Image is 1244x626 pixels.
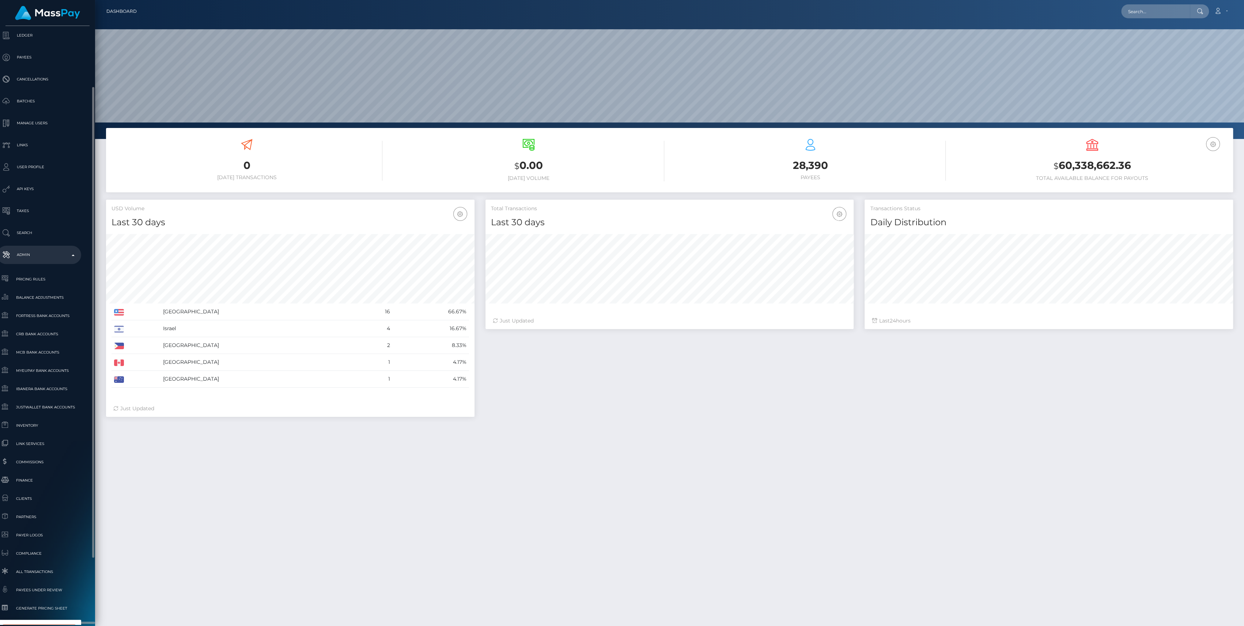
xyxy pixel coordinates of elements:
[15,6,80,20] img: MassPay Logo
[675,158,946,173] h3: 28,390
[114,376,124,383] img: AU.png
[160,320,359,337] td: Israel
[359,320,393,337] td: 4
[393,354,469,371] td: 4.17%
[114,326,124,332] img: IL.png
[113,405,467,412] div: Just Updated
[957,175,1228,181] h6: Total Available Balance for Payouts
[160,371,359,388] td: [GEOGRAPHIC_DATA]
[675,174,946,181] h6: Payees
[160,303,359,320] td: [GEOGRAPHIC_DATA]
[160,354,359,371] td: [GEOGRAPHIC_DATA]
[359,337,393,354] td: 2
[114,343,124,349] img: PH.png
[160,337,359,354] td: [GEOGRAPHIC_DATA]
[889,317,896,324] span: 24
[393,320,469,337] td: 16.67%
[957,158,1228,173] h3: 60,338,662.36
[359,354,393,371] td: 1
[393,175,664,181] h6: [DATE] Volume
[393,371,469,388] td: 4.17%
[359,303,393,320] td: 16
[114,359,124,366] img: CA.png
[1054,161,1059,171] small: $
[393,303,469,320] td: 66.67%
[359,371,393,388] td: 1
[514,161,519,171] small: $
[111,205,469,212] h5: USD Volume
[111,158,382,173] h3: 0
[393,158,664,173] h3: 0.00
[491,205,848,212] h5: Total Transactions
[106,4,137,19] a: Dashboard
[870,216,1228,229] h4: Daily Distribution
[491,216,848,229] h4: Last 30 days
[114,309,124,316] img: US.png
[872,317,1226,325] div: Last hours
[111,174,382,181] h6: [DATE] Transactions
[393,337,469,354] td: 8.33%
[493,317,847,325] div: Just Updated
[111,216,469,229] h4: Last 30 days
[1121,4,1190,18] input: Search...
[870,205,1228,212] h5: Transactions Status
